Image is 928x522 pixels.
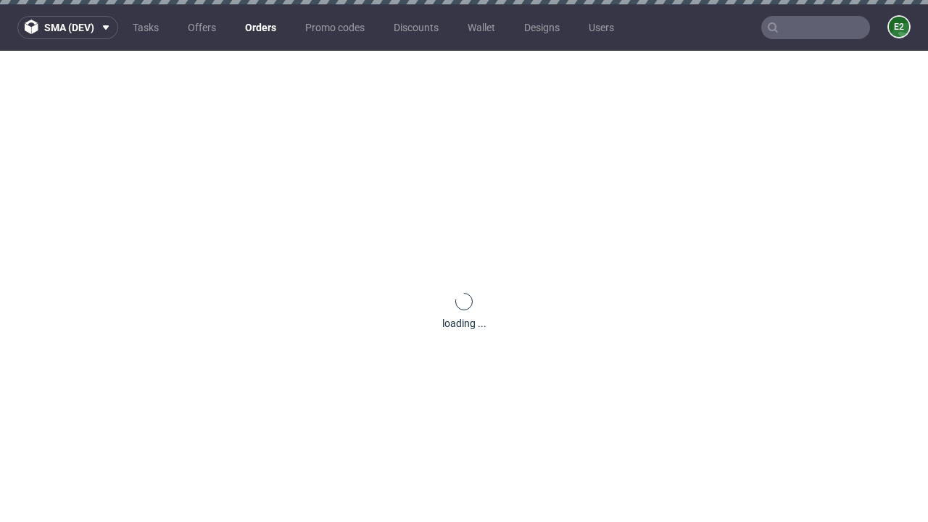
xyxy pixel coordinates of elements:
span: sma (dev) [44,22,94,33]
a: Wallet [459,16,504,39]
a: Tasks [124,16,167,39]
a: Promo codes [297,16,373,39]
a: Orders [236,16,285,39]
a: Designs [515,16,568,39]
figcaption: e2 [889,17,909,37]
button: sma (dev) [17,16,118,39]
a: Discounts [385,16,447,39]
a: Users [580,16,623,39]
a: Offers [179,16,225,39]
div: loading ... [442,316,486,331]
